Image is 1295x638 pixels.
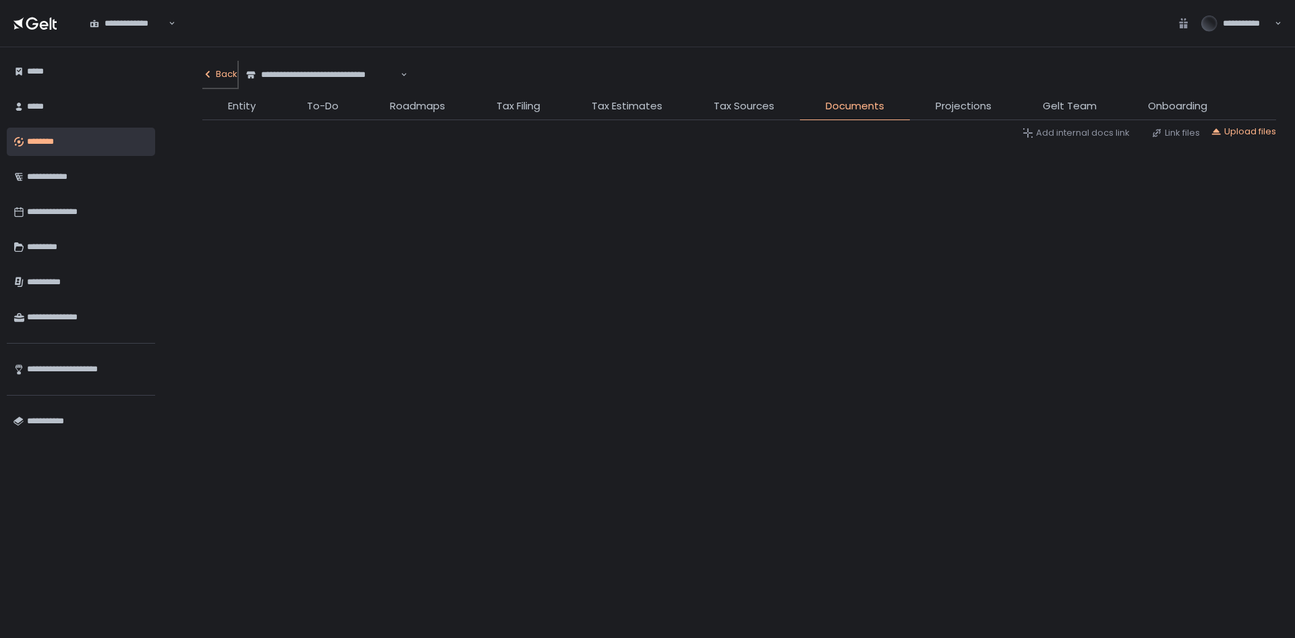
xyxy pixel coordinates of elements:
button: Link files [1151,127,1200,139]
span: Gelt Team [1043,99,1097,114]
span: To-Do [307,99,339,114]
span: Documents [826,99,884,114]
span: Tax Estimates [592,99,662,114]
span: Onboarding [1148,99,1207,114]
span: Tax Sources [714,99,774,114]
span: Projections [936,99,991,114]
div: Search for option [81,9,175,38]
span: Tax Filing [496,99,540,114]
div: Search for option [237,61,407,89]
button: Upload files [1211,126,1276,138]
div: Back [202,68,237,80]
span: Entity [228,99,256,114]
span: Roadmaps [390,99,445,114]
button: Add internal docs link [1023,127,1130,139]
button: Back [202,61,237,88]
